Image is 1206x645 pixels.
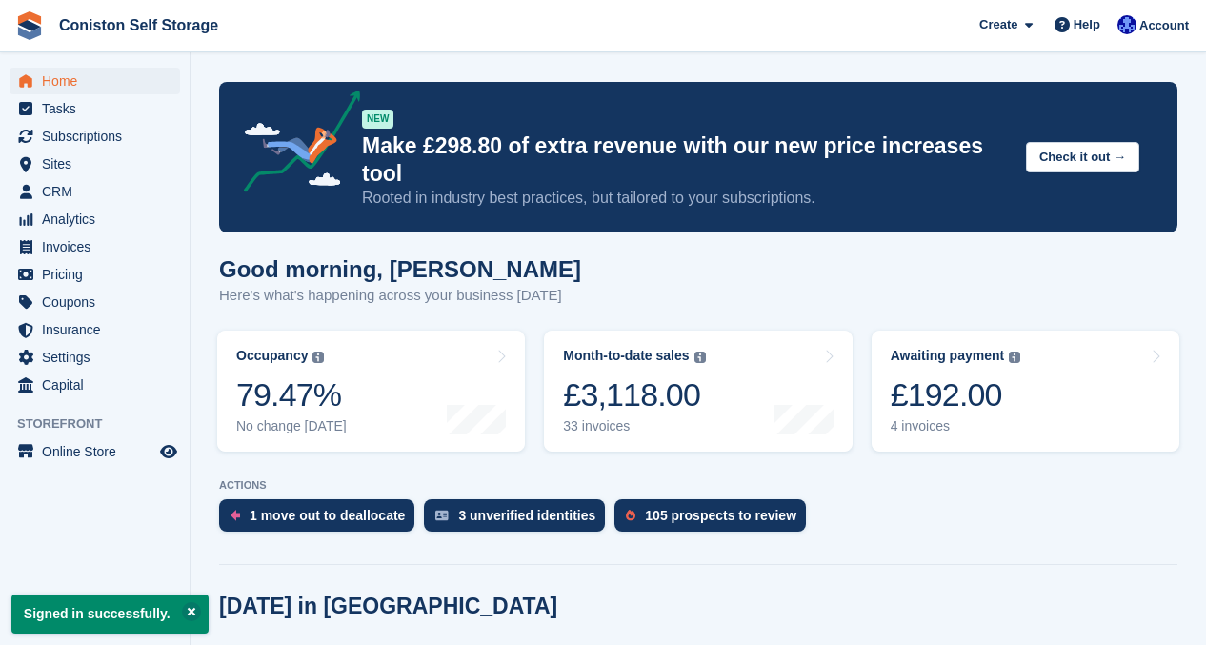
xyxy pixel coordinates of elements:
[42,151,156,177] span: Sites
[217,331,525,452] a: Occupancy 79.47% No change [DATE]
[228,91,361,199] img: price-adjustments-announcement-icon-8257ccfd72463d97f412b2fc003d46551f7dbcb40ab6d574587a9cd5c0d94...
[891,348,1005,364] div: Awaiting payment
[51,10,226,41] a: Coniston Self Storage
[42,372,156,398] span: Capital
[979,15,1017,34] span: Create
[645,508,796,523] div: 105 prospects to review
[250,508,405,523] div: 1 move out to deallocate
[10,372,180,398] a: menu
[10,289,180,315] a: menu
[10,233,180,260] a: menu
[42,206,156,232] span: Analytics
[362,110,393,129] div: NEW
[236,418,347,434] div: No change [DATE]
[219,594,557,619] h2: [DATE] in [GEOGRAPHIC_DATA]
[42,261,156,288] span: Pricing
[42,233,156,260] span: Invoices
[15,11,44,40] img: stora-icon-8386f47178a22dfd0bd8f6a31ec36ba5ce8667c1dd55bd0f319d3a0aa187defe.svg
[10,123,180,150] a: menu
[1074,15,1100,34] span: Help
[236,375,347,414] div: 79.47%
[42,123,156,150] span: Subscriptions
[157,440,180,463] a: Preview store
[10,68,180,94] a: menu
[11,595,209,634] p: Signed in successfully.
[219,499,424,541] a: 1 move out to deallocate
[1026,142,1139,173] button: Check it out →
[42,438,156,465] span: Online Store
[563,418,705,434] div: 33 invoices
[236,348,308,364] div: Occupancy
[891,418,1021,434] div: 4 invoices
[1009,352,1020,363] img: icon-info-grey-7440780725fd019a000dd9b08b2336e03edf1995a4989e88bcd33f0948082b44.svg
[563,375,705,414] div: £3,118.00
[219,256,581,282] h1: Good morning, [PERSON_NAME]
[42,95,156,122] span: Tasks
[563,348,689,364] div: Month-to-date sales
[872,331,1179,452] a: Awaiting payment £192.00 4 invoices
[424,499,614,541] a: 3 unverified identities
[10,151,180,177] a: menu
[614,499,815,541] a: 105 prospects to review
[10,344,180,371] a: menu
[694,352,706,363] img: icon-info-grey-7440780725fd019a000dd9b08b2336e03edf1995a4989e88bcd33f0948082b44.svg
[10,316,180,343] a: menu
[10,261,180,288] a: menu
[42,178,156,205] span: CRM
[312,352,324,363] img: icon-info-grey-7440780725fd019a000dd9b08b2336e03edf1995a4989e88bcd33f0948082b44.svg
[219,479,1177,492] p: ACTIONS
[42,344,156,371] span: Settings
[231,510,240,521] img: move_outs_to_deallocate_icon-f764333ba52eb49d3ac5e1228854f67142a1ed5810a6f6cc68b1a99e826820c5.svg
[435,510,449,521] img: verify_identity-adf6edd0f0f0b5bbfe63781bf79b02c33cf7c696d77639b501bdc392416b5a36.svg
[1139,16,1189,35] span: Account
[42,316,156,343] span: Insurance
[458,508,595,523] div: 3 unverified identities
[10,438,180,465] a: menu
[544,331,852,452] a: Month-to-date sales £3,118.00 33 invoices
[626,510,635,521] img: prospect-51fa495bee0391a8d652442698ab0144808aea92771e9ea1ae160a38d050c398.svg
[362,188,1011,209] p: Rooted in industry best practices, but tailored to your subscriptions.
[10,95,180,122] a: menu
[891,375,1021,414] div: £192.00
[362,132,1011,188] p: Make £298.80 of extra revenue with our new price increases tool
[17,414,190,433] span: Storefront
[42,68,156,94] span: Home
[10,206,180,232] a: menu
[219,285,581,307] p: Here's what's happening across your business [DATE]
[10,178,180,205] a: menu
[1117,15,1136,34] img: Jessica Richardson
[42,289,156,315] span: Coupons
